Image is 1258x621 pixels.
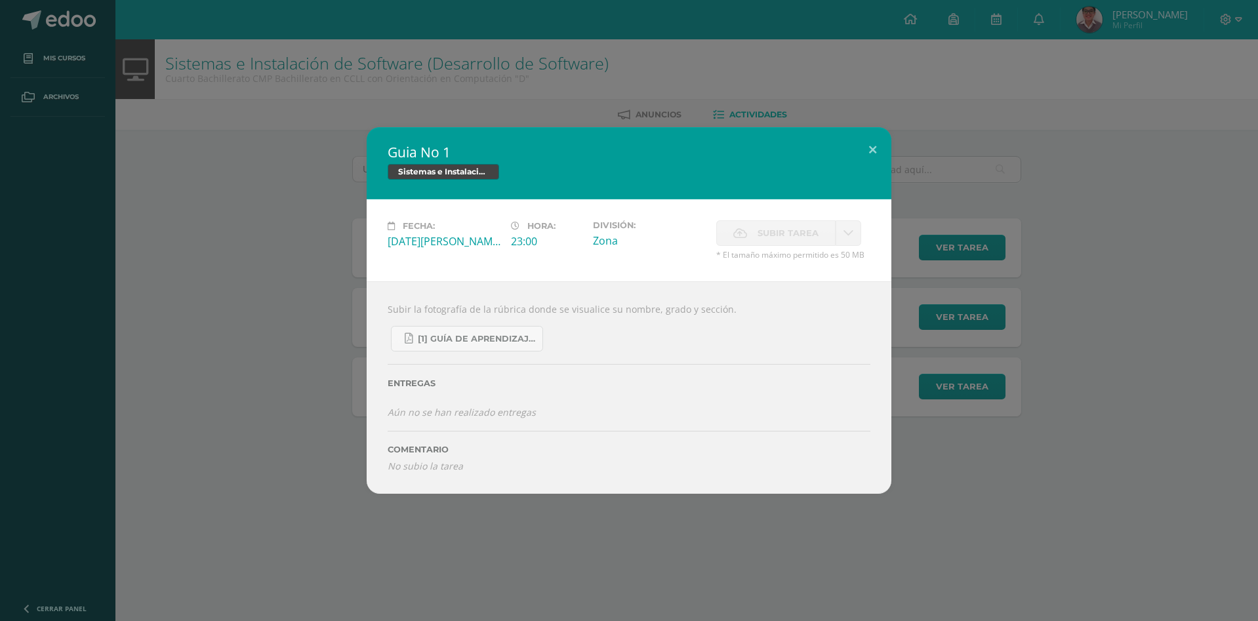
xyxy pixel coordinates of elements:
label: Comentario [388,445,870,454]
span: [1] Guía de Aprendizaje - Sistemas e Instalación de Software.pdf [418,334,536,344]
span: Sistemas e Instalación de Software (Desarrollo de Software) [388,164,499,180]
span: Fecha: [403,221,435,231]
span: Subir tarea [758,221,819,245]
div: 23:00 [511,234,582,249]
label: División: [593,220,706,230]
label: Entregas [388,378,870,388]
i: Aún no se han realizado entregas [388,406,536,418]
span: Hora: [527,221,556,231]
i: No subio la tarea [388,460,463,472]
label: La fecha de entrega ha expirado [716,220,836,246]
button: Close (Esc) [854,127,891,172]
a: [1] Guía de Aprendizaje - Sistemas e Instalación de Software.pdf [391,326,543,351]
h2: Guia No 1 [388,143,870,161]
div: Subir la fotografía de la rúbrica donde se visualice su nombre, grado y sección. [367,281,891,493]
a: La fecha de entrega ha expirado [836,220,861,246]
div: Zona [593,233,706,248]
div: [DATE][PERSON_NAME] [388,234,500,249]
span: * El tamaño máximo permitido es 50 MB [716,249,870,260]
